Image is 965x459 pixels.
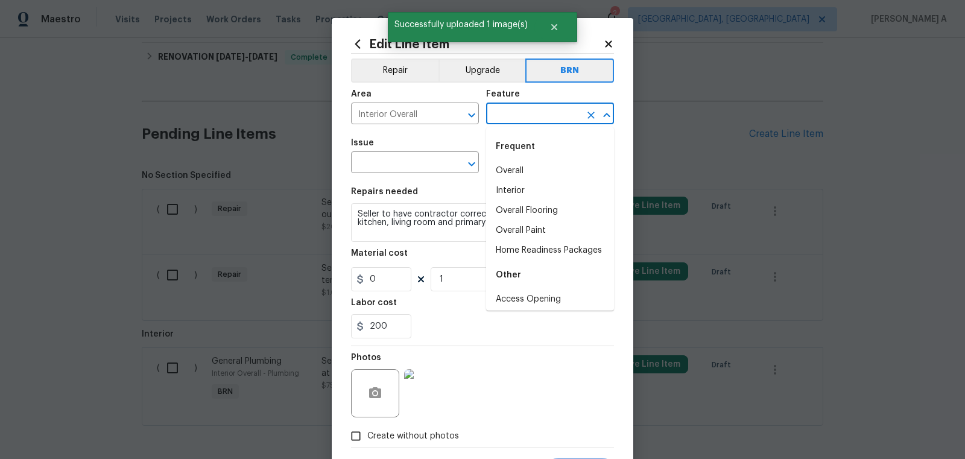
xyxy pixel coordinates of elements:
[583,107,600,124] button: Clear
[463,156,480,173] button: Open
[351,59,438,83] button: Repair
[486,309,614,329] li: Acquisition
[351,203,614,242] textarea: Seller to have contractor correct reverse polarity at outlets in kitchen, living room and primary...
[351,299,397,307] h5: Labor cost
[351,353,381,362] h5: Photos
[486,241,614,261] li: Home Readiness Packages
[525,59,614,83] button: BRN
[486,90,520,98] h5: Feature
[486,132,614,161] div: Frequent
[351,249,408,258] h5: Material cost
[367,430,459,443] span: Create without photos
[486,201,614,221] li: Overall Flooring
[351,90,372,98] h5: Area
[351,37,603,51] h2: Edit Line Item
[351,139,374,147] h5: Issue
[438,59,526,83] button: Upgrade
[534,15,574,39] button: Close
[463,107,480,124] button: Open
[486,161,614,181] li: Overall
[388,12,534,37] span: Successfully uploaded 1 image(s)
[598,107,615,124] button: Close
[351,188,418,196] h5: Repairs needed
[486,221,614,241] li: Overall Paint
[486,290,614,309] li: Access Opening
[486,181,614,201] li: Interior
[486,261,614,290] div: Other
